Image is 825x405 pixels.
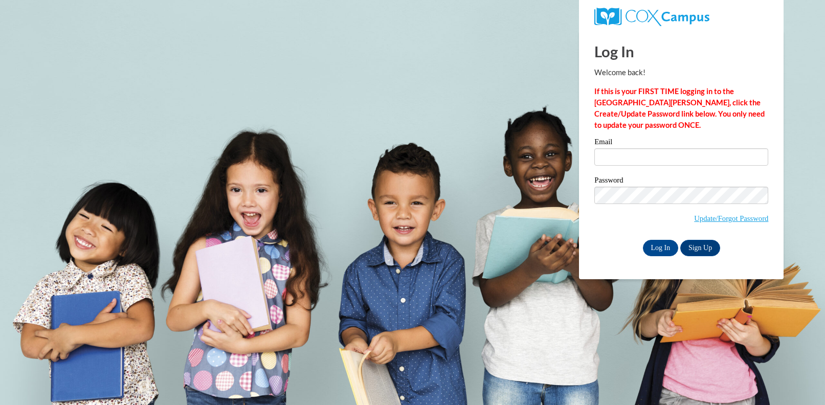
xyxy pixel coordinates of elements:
input: Log In [643,240,679,256]
a: COX Campus [594,8,768,26]
a: Update/Forgot Password [694,214,768,222]
img: COX Campus [594,8,709,26]
h1: Log In [594,41,768,62]
p: Welcome back! [594,67,768,78]
label: Email [594,138,768,148]
strong: If this is your FIRST TIME logging in to the [GEOGRAPHIC_DATA][PERSON_NAME], click the Create/Upd... [594,87,765,129]
a: Sign Up [680,240,720,256]
label: Password [594,176,768,187]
